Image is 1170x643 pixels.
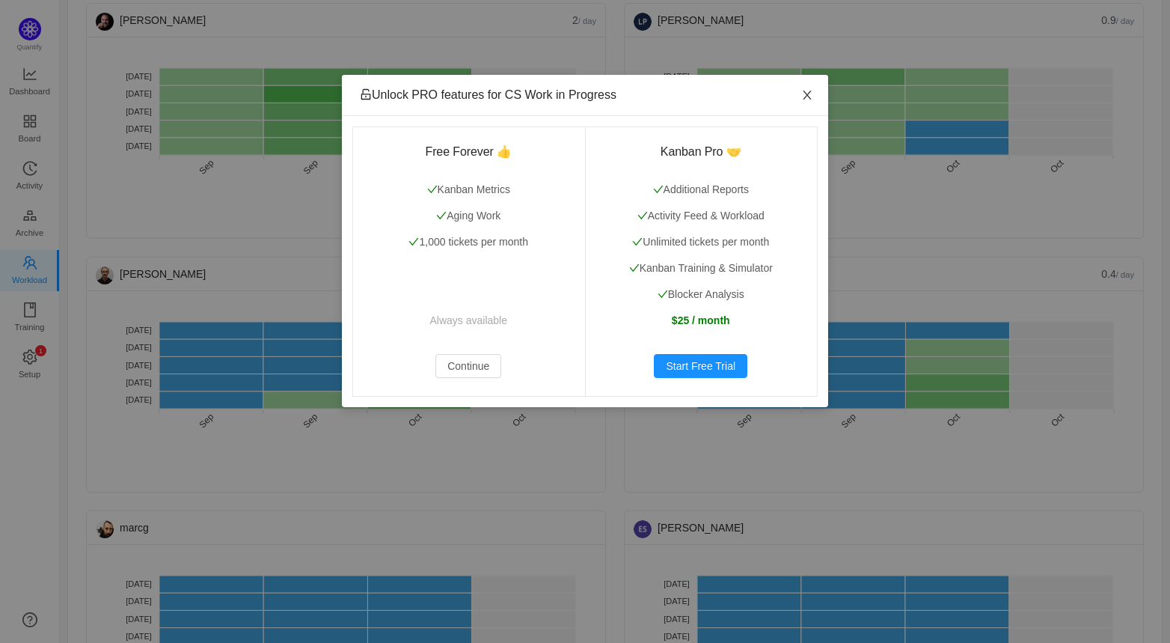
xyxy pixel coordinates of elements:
[408,236,528,248] span: 1,000 tickets per month
[370,182,567,198] p: Kanban Metrics
[658,289,668,299] i: icon: check
[603,208,800,224] p: Activity Feed & Workload
[603,182,800,198] p: Additional Reports
[632,237,643,247] i: icon: check
[654,354,747,378] button: Start Free Trial
[360,88,616,101] span: Unlock PRO features for CS Work in Progress
[637,210,648,221] i: icon: check
[370,144,567,159] h3: Free Forever 👍
[436,210,447,221] i: icon: check
[801,89,813,101] i: icon: close
[603,144,800,159] h3: Kanban Pro 🤝
[435,354,501,378] button: Continue
[629,263,640,273] i: icon: check
[653,184,664,195] i: icon: check
[786,75,828,117] button: Close
[370,208,567,224] p: Aging Work
[408,237,419,247] i: icon: check
[603,260,800,276] p: Kanban Training & Simulator
[672,314,730,326] strong: $25 / month
[427,184,438,195] i: icon: check
[603,234,800,250] p: Unlimited tickets per month
[603,287,800,302] p: Blocker Analysis
[370,313,567,329] p: Always available
[360,88,372,100] i: icon: unlock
